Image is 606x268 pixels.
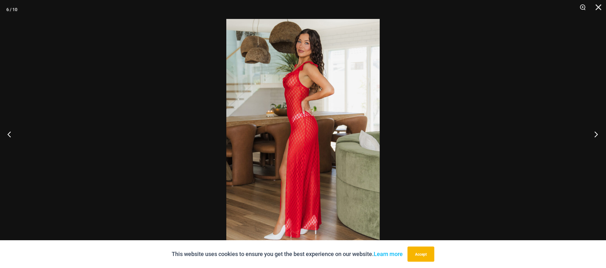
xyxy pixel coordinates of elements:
button: Accept [407,247,434,262]
button: Next [582,118,606,150]
div: 6 / 10 [6,5,17,14]
a: Learn more [374,251,403,257]
p: This website uses cookies to ensure you get the best experience on our website. [172,249,403,259]
img: Sometimes Red 587 Dress 03 [226,19,380,249]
